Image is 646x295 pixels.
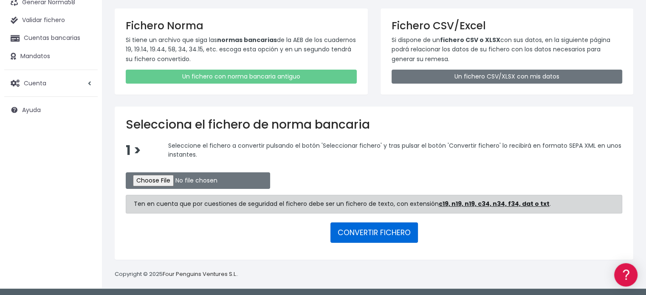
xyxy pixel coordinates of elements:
a: Cuentas bancarias [4,29,98,47]
span: Cuenta [24,79,46,87]
div: Programadores [8,204,161,212]
a: Videotutoriales [8,134,161,147]
strong: fichero CSV o XLSX [440,36,500,44]
div: Facturación [8,169,161,177]
p: Si tiene un archivo que siga las de la AEB de los cuadernos 19, 19.14, 19.44, 58, 34, 34.15, etc.... [126,35,357,64]
strong: c19, n19, n19, c34, n34, f34, dat o txt [439,199,550,208]
a: Perfiles de empresas [8,147,161,160]
a: Formatos [8,107,161,121]
div: Convertir ficheros [8,94,161,102]
button: Contáctanos [8,227,161,242]
a: POWERED BY ENCHANT [117,244,164,253]
button: CONVERTIR FICHERO [330,222,418,243]
a: General [8,182,161,195]
a: Un fichero CSV/XLSX con mis datos [392,70,623,84]
p: Si dispone de un con sus datos, en la siguiente página podrá relacionar los datos de su fichero c... [392,35,623,64]
a: Cuenta [4,74,98,92]
a: Información general [8,72,161,85]
h3: Fichero Norma [126,20,357,32]
div: Ten en cuenta que por cuestiones de seguridad el fichero debe ser un fichero de texto, con extens... [126,195,622,214]
a: Un fichero con norma bancaria antiguo [126,70,357,84]
span: Ayuda [22,106,41,114]
strong: normas bancarias [217,36,277,44]
a: Mandatos [4,48,98,65]
p: Copyright © 2025 . [115,270,238,279]
a: Validar fichero [4,11,98,29]
h3: Fichero CSV/Excel [392,20,623,32]
span: 1 > [126,141,141,160]
h2: Selecciona el fichero de norma bancaria [126,118,622,132]
a: Ayuda [4,101,98,119]
a: Problemas habituales [8,121,161,134]
span: Seleccione el fichero a convertir pulsando el botón 'Seleccionar fichero' y tras pulsar el botón ... [168,141,621,159]
a: Four Penguins Ventures S.L. [163,270,237,278]
a: API [8,217,161,230]
div: Información general [8,59,161,67]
